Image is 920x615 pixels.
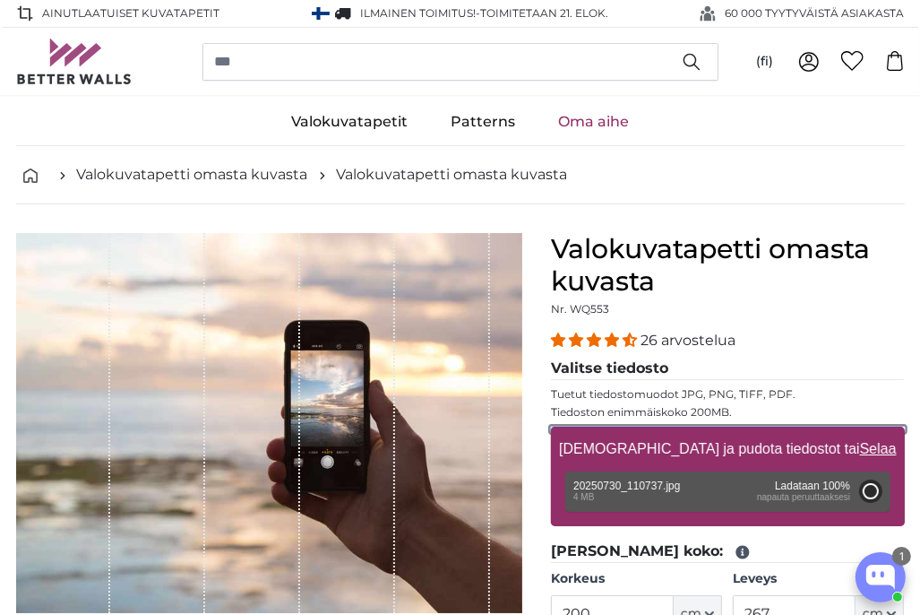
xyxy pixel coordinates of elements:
nav: breadcrumbs [16,146,905,204]
span: Nr. WQ553 [551,302,609,316]
img: Betterwalls [16,39,133,84]
span: Ilmainen toimitus! [360,6,476,20]
a: Valokuvatapetti omasta kuvasta [77,164,308,186]
span: 60 000 TYYTYVÄISTÄ ASIAKASTA [726,5,905,22]
a: Oma aihe [537,99,650,145]
legend: [PERSON_NAME] koko: [551,541,905,563]
span: 26 arvostelua [641,332,735,349]
label: Leveys [733,570,904,588]
button: Open chatbox [856,552,906,602]
h1: Valokuvatapetti omasta kuvasta [551,233,905,298]
p: Tiedoston enimmäiskoko 200MB. [551,405,905,420]
span: - [476,6,608,20]
a: Patterns [429,99,537,145]
div: 1 [892,547,911,566]
a: Valokuvatapetit [270,99,429,145]
legend: Valitse tiedosto [551,358,905,380]
u: Selaa [859,441,896,456]
p: Tuetut tiedostomuodot JPG, PNG, TIFF, PDF. [551,387,905,402]
label: [DEMOGRAPHIC_DATA] ja pudota tiedostot tai [552,431,903,467]
span: AINUTLAATUISET Kuvatapetit [43,5,220,22]
a: Valokuvatapetti omasta kuvasta [337,164,568,186]
img: Suomi [312,7,329,20]
span: 4.54 stars [551,332,641,349]
button: (fi) [742,46,787,78]
span: Toimitetaan 21. elok. [480,6,608,20]
label: Korkeus [551,570,722,588]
